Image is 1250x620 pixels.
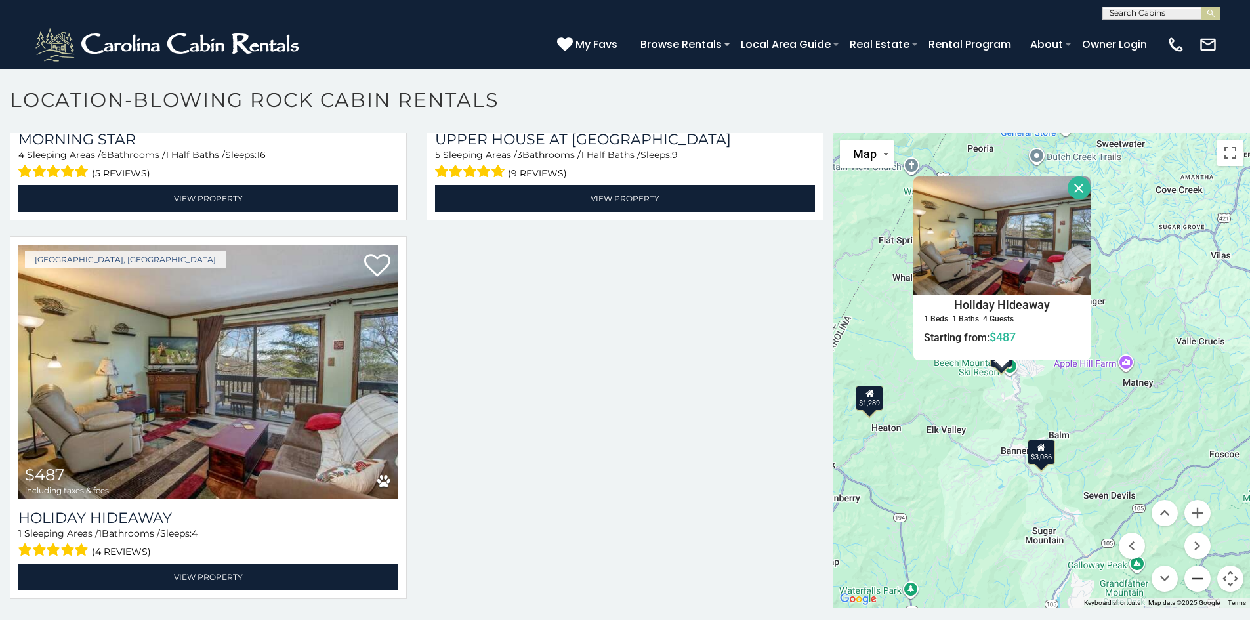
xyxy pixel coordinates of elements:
[18,149,24,161] span: 4
[856,386,883,411] div: $1,289
[25,251,226,268] a: [GEOGRAPHIC_DATA], [GEOGRAPHIC_DATA]
[913,295,1091,344] a: Holiday Hideaway 1 Beds | 1 Baths | 4 Guests Starting from:$487
[1199,35,1217,54] img: mail-regular-white.png
[165,149,225,161] span: 1 Half Baths /
[18,245,398,499] a: Holiday Hideaway $487 including taxes & fees
[983,314,1014,323] h5: 4 Guests
[922,33,1018,56] a: Rental Program
[853,147,877,161] span: Map
[92,165,150,182] span: (5 reviews)
[1184,566,1211,592] button: Zoom out
[952,314,983,323] h5: 1 Baths |
[18,245,398,499] img: Holiday Hideaway
[1217,140,1243,166] button: Toggle fullscreen view
[192,527,198,539] span: 4
[257,149,266,161] span: 16
[1152,500,1178,526] button: Move up
[18,509,398,527] a: Holiday Hideaway
[1217,566,1243,592] button: Map camera controls
[1024,33,1070,56] a: About
[1075,33,1154,56] a: Owner Login
[25,486,109,495] span: including taxes & fees
[1148,599,1220,606] span: Map data ©2025 Google
[837,590,880,608] img: Google
[924,314,952,323] h5: 1 Beds |
[837,590,880,608] a: Open this area in Google Maps (opens a new window)
[734,33,837,56] a: Local Area Guide
[557,36,621,53] a: My Favs
[517,149,522,161] span: 3
[92,543,151,560] span: (4 reviews)
[33,25,305,64] img: White-1-2.png
[98,527,102,539] span: 1
[435,185,815,212] a: View Property
[840,140,894,168] button: Change map style
[1167,35,1185,54] img: phone-regular-white.png
[914,295,1090,315] h4: Holiday Hideaway
[1228,599,1246,606] a: Terms (opens in new tab)
[1184,533,1211,559] button: Move right
[1184,500,1211,526] button: Zoom in
[634,33,728,56] a: Browse Rentals
[581,149,640,161] span: 1 Half Baths /
[18,527,398,560] div: Sleeping Areas / Bathrooms / Sleeps:
[101,149,107,161] span: 6
[435,131,815,148] a: Upper House at [GEOGRAPHIC_DATA]
[843,33,916,56] a: Real Estate
[1119,533,1145,559] button: Move left
[364,253,390,280] a: Add to favorites
[672,149,678,161] span: 9
[18,131,398,148] a: Morning Star
[25,465,64,484] span: $487
[18,527,22,539] span: 1
[18,185,398,212] a: View Property
[508,165,567,182] span: (9 reviews)
[18,564,398,590] a: View Property
[1084,598,1140,608] button: Keyboard shortcuts
[1152,566,1178,592] button: Move down
[435,149,440,161] span: 5
[913,176,1091,295] img: Holiday Hideaway
[1068,176,1091,199] button: Close
[575,36,617,52] span: My Favs
[990,329,1016,343] span: $487
[914,330,1090,343] h6: Starting from:
[435,148,815,182] div: Sleeping Areas / Bathrooms / Sleeps:
[1028,440,1055,465] div: $3,086
[435,131,815,148] h3: Upper House at Tiffanys Estate
[18,148,398,182] div: Sleeping Areas / Bathrooms / Sleeps:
